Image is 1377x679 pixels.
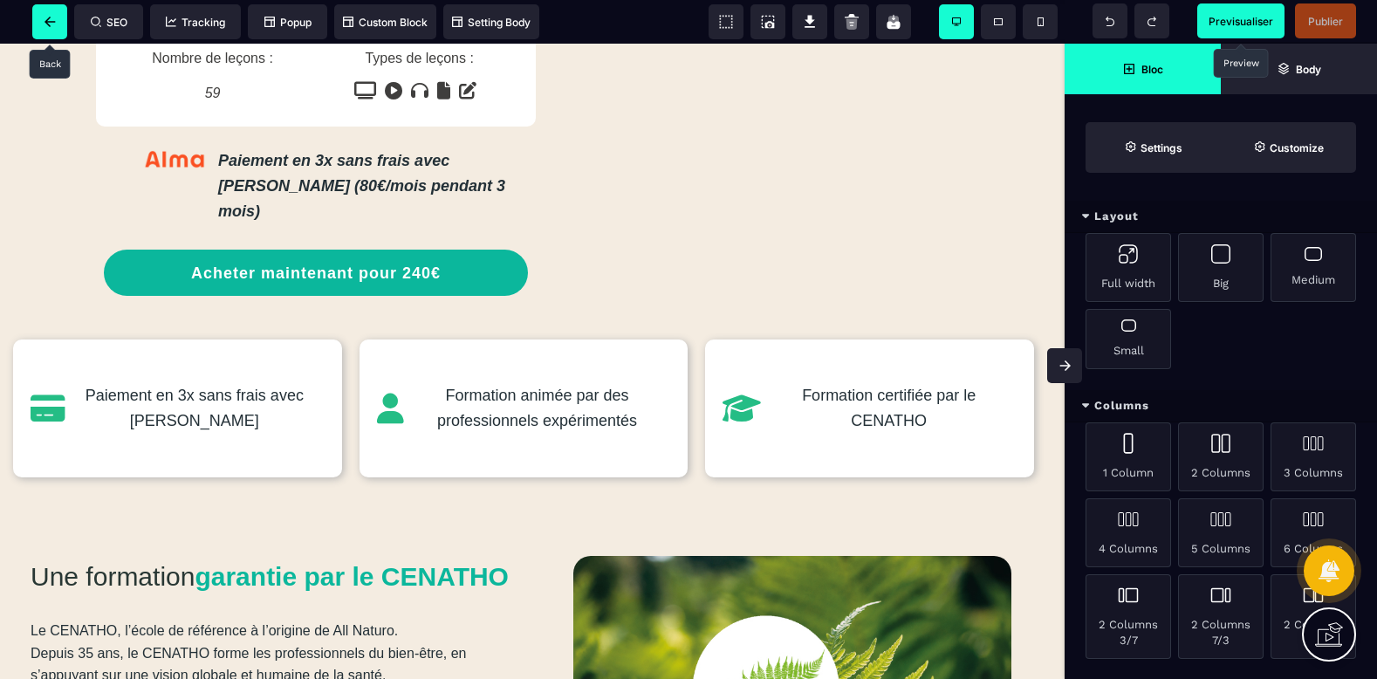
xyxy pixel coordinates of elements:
text: 59 [109,34,316,65]
div: 2 Columns 3/7 [1086,574,1171,659]
div: 2 Columns 7/3 [1178,574,1264,659]
text: Formation certifiée par le CENATHO [761,335,1017,394]
span: Popup [264,16,312,29]
div: Columns [1065,390,1377,422]
span: SEO [91,16,127,29]
div: Layout [1065,201,1377,233]
text: Paiement en 3x sans frais avec [PERSON_NAME] [65,335,325,394]
span: Previsualiser [1209,15,1273,28]
div: Medium [1271,233,1356,302]
text: Paiement en 3x sans frais avec [PERSON_NAME] (80€/mois pendant 3 mois) [214,100,538,184]
span: Open Layer Manager [1221,44,1377,94]
span: Settings [1086,122,1221,173]
button: Acheter maintenant pour 240€ [104,206,528,252]
img: 2aeef588fcec3801485e18d467fb4355_logo-alma.png [144,100,205,131]
span: Publier [1308,15,1343,28]
strong: Bloc [1141,63,1163,76]
text: Formation animée par des professionnels expérimentés [404,335,671,394]
div: 4 Columns [1086,498,1171,567]
div: 6 Columns [1271,498,1356,567]
span: Tracking [166,16,225,29]
span: Custom Block [343,16,428,29]
div: Small [1086,309,1171,369]
span: Open Blocks [1065,44,1221,94]
div: Big [1178,233,1264,302]
span: Open Style Manager [1221,122,1356,173]
div: Full width [1086,233,1171,302]
strong: Settings [1141,141,1182,154]
div: 2 Columns [1178,422,1264,491]
span: View components [709,4,743,39]
strong: Customize [1270,141,1324,154]
div: 3 Columns [1271,422,1356,491]
span: Setting Body [452,16,531,29]
p: Une formation [31,512,515,554]
span: Screenshot [750,4,785,39]
div: 1 Column [1086,422,1171,491]
div: 2 Columns 4/5 [1271,574,1356,659]
div: 5 Columns [1178,498,1264,567]
strong: Body [1296,63,1321,76]
span: Preview [1197,3,1285,38]
span: garantie par le CENATHO [195,518,509,547]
